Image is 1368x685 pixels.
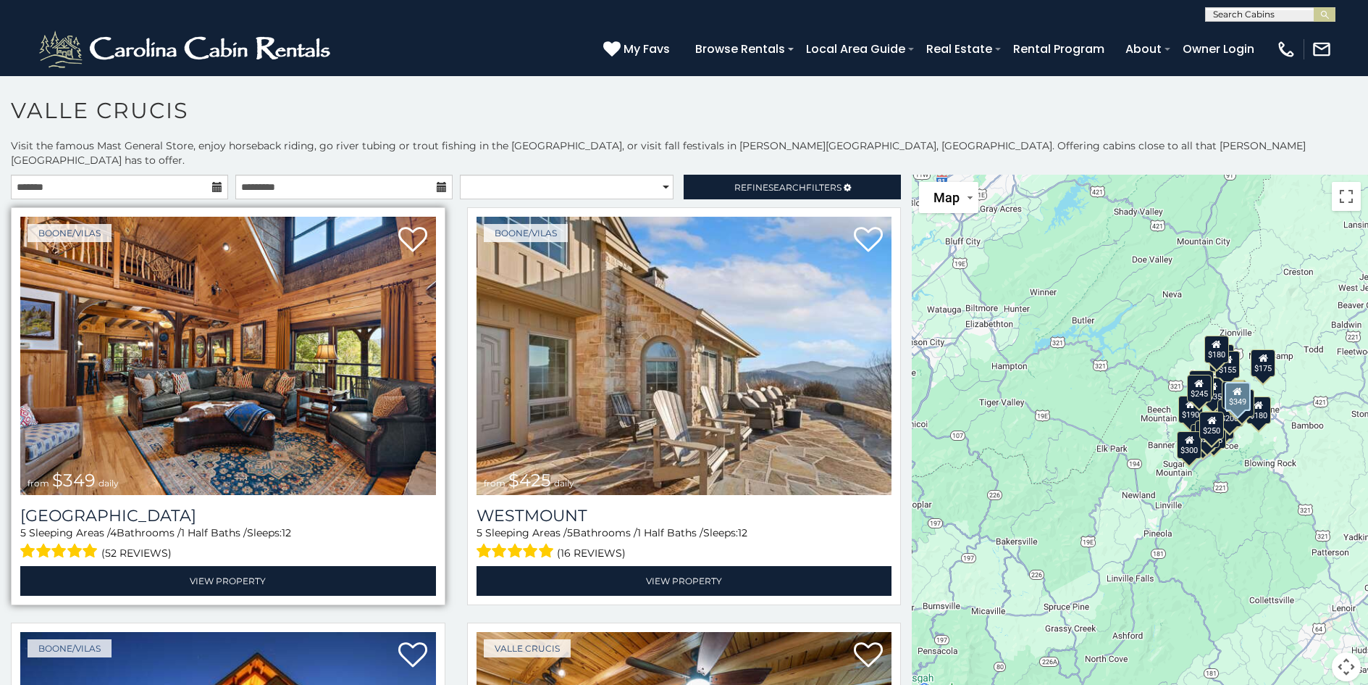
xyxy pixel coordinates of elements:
[603,40,673,59] a: My Favs
[1118,36,1169,62] a: About
[1200,411,1225,439] div: $250
[20,506,436,526] a: [GEOGRAPHIC_DATA]
[28,224,112,242] a: Boone/Vilas
[110,526,117,539] span: 4
[768,182,806,193] span: Search
[477,506,892,526] a: Westmount
[557,544,626,562] span: (16 reviews)
[554,478,574,489] span: daily
[20,506,436,526] h3: Diamond Creek Lodge
[738,526,747,539] span: 12
[477,526,482,539] span: 5
[688,36,792,62] a: Browse Rentals
[36,28,337,71] img: White-1-2.png
[1191,423,1215,451] div: $230
[484,639,571,657] a: Valle Crucis
[20,526,26,539] span: 5
[734,182,842,193] span: Refine Filters
[1332,652,1361,681] button: Map camera controls
[101,544,172,562] span: (52 reviews)
[1215,350,1240,378] div: $155
[20,566,436,596] a: View Property
[477,217,892,495] img: Westmount
[484,478,505,489] span: from
[1222,380,1246,407] div: $360
[477,217,892,495] a: Westmount from $425 daily
[1175,36,1262,62] a: Owner Login
[181,526,247,539] span: 1 Half Baths /
[28,639,112,657] a: Boone/Vilas
[1195,420,1220,448] div: $205
[919,36,999,62] a: Real Estate
[1201,378,1225,405] div: $635
[1190,370,1214,397] div: $305
[477,566,892,596] a: View Property
[1225,382,1251,411] div: $349
[484,224,568,242] a: Boone/Vilas
[1006,36,1112,62] a: Rental Program
[1178,395,1203,423] div: $190
[1246,397,1271,424] div: $180
[1177,431,1201,458] div: $300
[20,217,436,495] img: Diamond Creek Lodge
[508,470,551,491] span: $425
[1204,335,1229,362] div: $180
[20,526,436,562] div: Sleeping Areas / Bathrooms / Sleeps:
[854,225,883,256] a: Add to favorites
[1230,389,1254,416] div: $185
[624,40,670,58] span: My Favs
[854,641,883,671] a: Add to favorites
[1251,349,1276,376] div: $175
[1212,395,1236,423] div: $410
[1312,39,1332,59] img: mail-regular-white.png
[477,526,892,562] div: Sleeping Areas / Bathrooms / Sleeps:
[933,190,960,205] span: Map
[20,217,436,495] a: Diamond Creek Lodge from $349 daily
[1217,399,1242,427] div: $200
[567,526,573,539] span: 5
[919,182,978,213] button: Change map style
[1187,374,1212,402] div: $245
[52,470,96,491] span: $349
[1222,380,1246,407] div: $565
[637,526,703,539] span: 1 Half Baths /
[684,175,901,199] a: RefineSearchFilters
[98,478,119,489] span: daily
[398,225,427,256] a: Add to favorites
[799,36,912,62] a: Local Area Guide
[398,641,427,671] a: Add to favorites
[28,478,49,489] span: from
[1276,39,1296,59] img: phone-regular-white.png
[1222,381,1246,409] div: $425
[1332,182,1361,211] button: Toggle fullscreen view
[282,526,291,539] span: 12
